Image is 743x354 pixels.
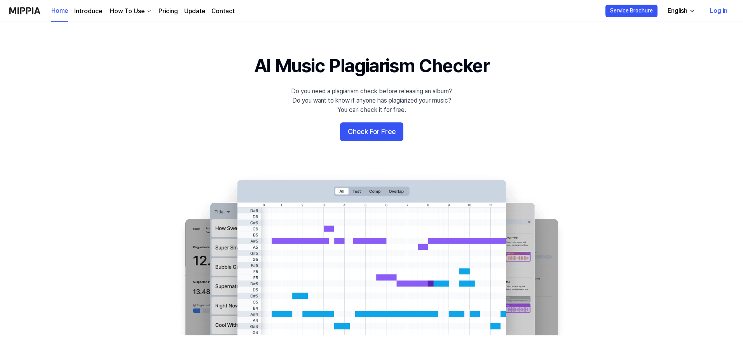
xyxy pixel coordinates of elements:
[661,3,700,19] button: English
[108,7,152,16] button: How To Use
[51,0,68,22] a: Home
[169,172,574,335] img: main Image
[666,6,689,16] div: English
[108,7,146,16] div: How To Use
[184,7,205,16] a: Update
[291,87,452,115] div: Do you need a plagiarism check before releasing an album? Do you want to know if anyone has plagi...
[254,53,489,79] h1: AI Music Plagiarism Checker
[159,7,178,16] a: Pricing
[340,122,403,141] button: Check For Free
[605,5,658,17] button: Service Brochure
[211,7,235,16] a: Contact
[74,7,102,16] a: Introduce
